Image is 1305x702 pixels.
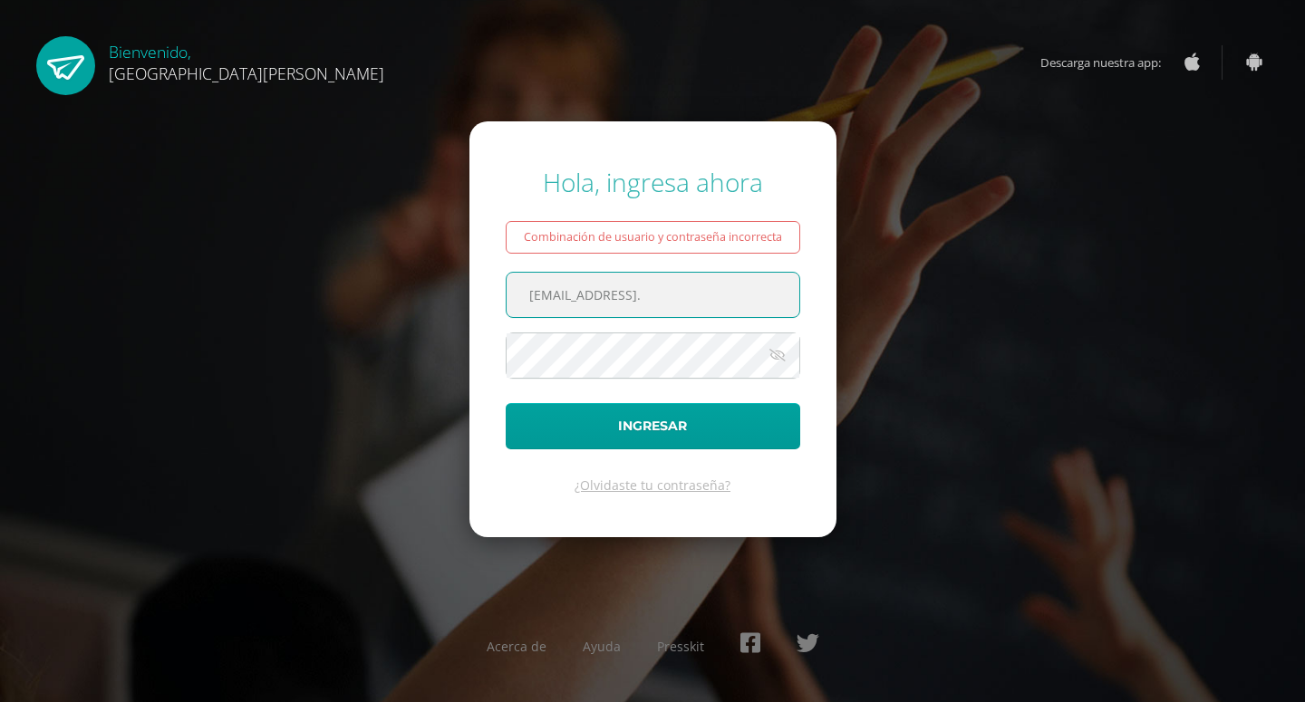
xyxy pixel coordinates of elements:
[109,63,384,84] span: [GEOGRAPHIC_DATA][PERSON_NAME]
[506,165,800,199] div: Hola, ingresa ahora
[1040,45,1179,80] span: Descarga nuestra app:
[575,476,730,494] a: ¿Olvidaste tu contraseña?
[507,273,799,317] input: Correo electrónico o usuario
[583,638,621,655] a: Ayuda
[506,403,800,449] button: Ingresar
[109,36,384,84] div: Bienvenido,
[506,221,800,254] div: Combinación de usuario y contraseña incorrecta
[657,638,704,655] a: Presskit
[487,638,546,655] a: Acerca de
